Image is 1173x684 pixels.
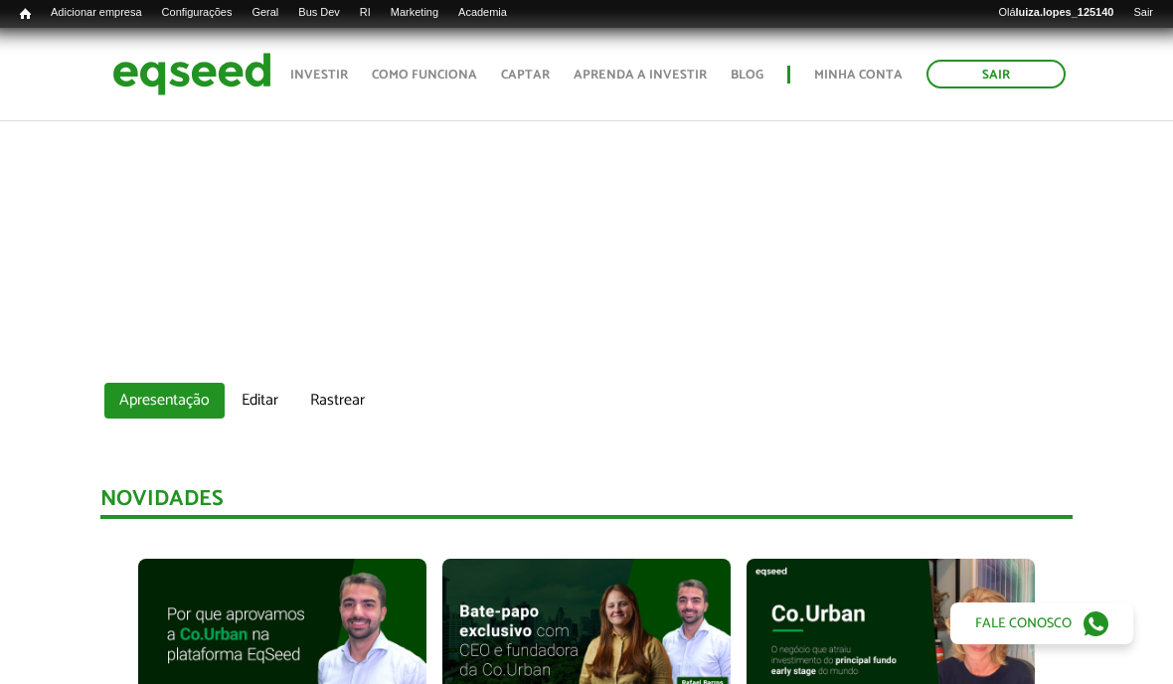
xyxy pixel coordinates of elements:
[1123,5,1163,21] a: Sair
[501,69,550,82] a: Captar
[112,48,271,100] img: EqSeed
[290,69,348,82] a: Investir
[381,5,448,21] a: Marketing
[950,602,1133,644] a: Fale conosco
[1016,6,1114,18] strong: luiza.lopes_125140
[10,5,41,24] a: Início
[41,5,152,21] a: Adicionar empresa
[288,5,350,21] a: Bus Dev
[152,5,243,21] a: Configurações
[372,69,477,82] a: Como funciona
[227,383,293,419] a: Editar
[574,69,707,82] a: Aprenda a investir
[731,69,763,82] a: Blog
[20,7,31,21] span: Início
[814,69,903,82] a: Minha conta
[100,488,1073,519] div: Novidades
[448,5,517,21] a: Academia
[295,383,380,419] a: Rastrear
[926,60,1066,88] a: Sair
[104,383,225,419] a: Apresentação
[350,5,381,21] a: RI
[242,5,288,21] a: Geral
[988,5,1123,21] a: Oláluiza.lopes_125140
